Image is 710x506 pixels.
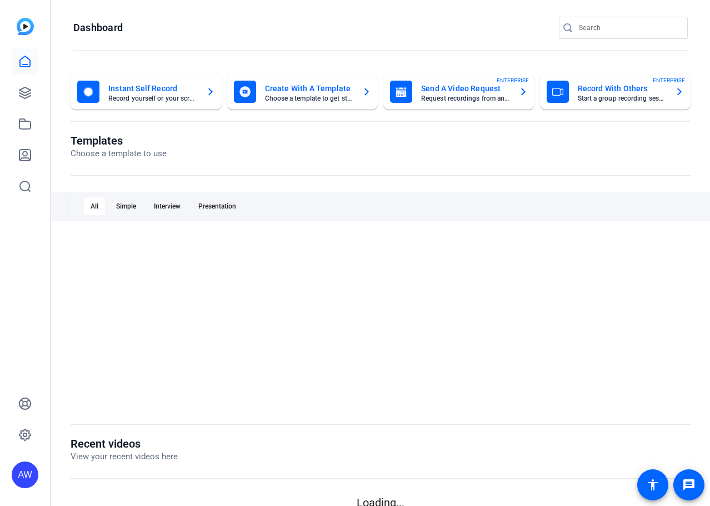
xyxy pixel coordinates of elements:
[653,76,685,85] span: ENTERPRISE
[192,197,243,215] div: Presentation
[71,74,222,110] button: Instant Self RecordRecord yourself or your screen
[682,478,696,492] mat-icon: message
[421,82,510,95] mat-card-title: Send A Video Request
[109,197,143,215] div: Simple
[265,95,354,102] mat-card-subtitle: Choose a template to get started
[579,21,679,34] input: Search
[71,134,167,147] h1: Templates
[17,18,34,35] img: blue-gradient.svg
[108,82,197,95] mat-card-title: Instant Self Record
[646,478,659,492] mat-icon: accessibility
[73,21,123,34] h1: Dashboard
[383,74,534,110] button: Send A Video RequestRequest recordings from anyone, anywhereENTERPRISE
[227,74,378,110] button: Create With A TemplateChoose a template to get started
[108,95,197,102] mat-card-subtitle: Record yourself or your screen
[71,437,178,450] h1: Recent videos
[71,450,178,463] p: View your recent videos here
[12,462,38,488] div: AW
[84,197,105,215] div: All
[578,95,667,102] mat-card-subtitle: Start a group recording session
[421,95,510,102] mat-card-subtitle: Request recordings from anyone, anywhere
[497,76,529,85] span: ENTERPRISE
[147,197,187,215] div: Interview
[265,82,354,95] mat-card-title: Create With A Template
[71,147,167,160] p: Choose a template to use
[578,82,667,95] mat-card-title: Record With Others
[540,74,691,110] button: Record With OthersStart a group recording sessionENTERPRISE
